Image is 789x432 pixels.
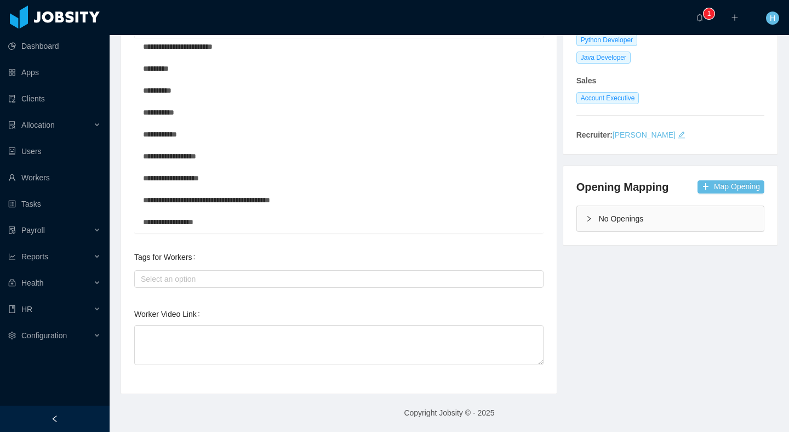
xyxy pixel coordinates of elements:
i: icon: medicine-box [8,279,16,287]
label: Tags for Workers [134,253,199,262]
span: H [770,12,775,25]
a: icon: userWorkers [8,167,101,189]
a: icon: appstoreApps [8,61,101,83]
div: icon: rightNo Openings [577,206,764,231]
div: Select an option [141,274,532,285]
span: Python Developer [576,34,637,46]
strong: Sales [576,76,597,85]
span: Account Executive [576,92,639,104]
a: icon: auditClients [8,88,101,110]
a: icon: profileTasks [8,193,101,215]
span: HR [21,305,32,314]
textarea: Worker Video Link [134,325,544,365]
i: icon: setting [8,332,16,339]
span: Configuration [21,331,67,340]
sup: 1 [704,8,714,19]
span: Payroll [21,226,45,235]
i: icon: edit [678,131,685,139]
input: Tags for Workers [138,272,144,286]
i: icon: plus [731,14,739,21]
i: icon: file-protect [8,226,16,234]
h4: Opening Mapping [576,179,669,195]
span: Reports [21,252,48,261]
strong: Recruiter: [576,130,613,139]
i: icon: right [586,215,592,222]
i: icon: bell [696,14,704,21]
span: Java Developer [576,52,631,64]
a: icon: robotUsers [8,140,101,162]
i: icon: book [8,305,16,313]
a: icon: pie-chartDashboard [8,35,101,57]
p: 1 [707,8,711,19]
a: [PERSON_NAME] [613,130,676,139]
i: icon: line-chart [8,253,16,260]
footer: Copyright Jobsity © - 2025 [110,394,789,432]
i: icon: solution [8,121,16,129]
label: Worker Video Link [134,310,204,319]
button: icon: plusMap Opening [697,180,764,194]
span: Health [21,278,43,287]
span: Allocation [21,121,55,129]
